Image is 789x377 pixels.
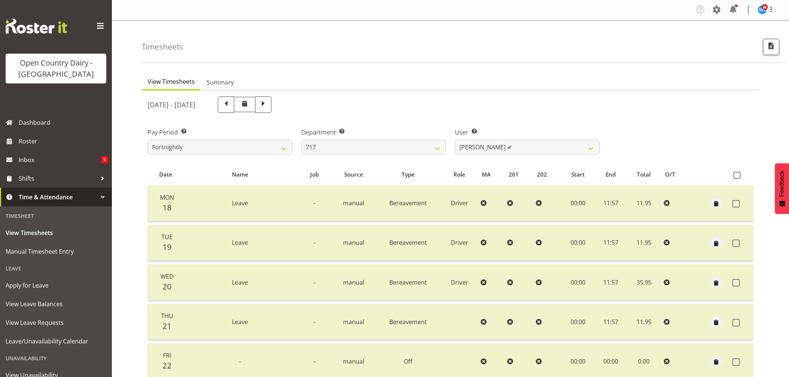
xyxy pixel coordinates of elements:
[148,128,292,137] label: Pay Period
[343,238,364,247] span: manual
[627,225,661,261] td: 11.95
[627,186,661,221] td: 11.95
[561,186,595,221] td: 00:00
[453,170,465,179] span: Role
[665,170,675,179] span: O/T
[163,202,172,213] span: 18
[402,170,415,179] span: Type
[2,261,110,276] div: Leave
[148,77,195,86] span: View Timesheets
[375,225,441,261] td: Bereavement
[537,170,547,179] span: 202
[314,199,315,207] span: -
[561,304,595,340] td: 00:00
[779,171,785,197] span: Feedback
[375,186,441,221] td: Bereavement
[19,173,97,184] span: Shifts
[163,351,171,359] span: Fri
[232,278,248,286] span: Leave
[343,357,364,365] span: manual
[163,281,172,292] span: 20
[595,225,627,261] td: 11:57
[159,170,172,179] span: Date
[2,242,110,261] a: Manual Timesheet Entry
[627,304,661,340] td: 11.95
[239,357,241,365] span: -
[2,313,110,332] a: View Leave Requests
[6,280,106,291] span: Apply for Leave
[2,208,110,224] div: Timesheet
[161,233,173,241] span: Tue
[6,317,106,328] span: View Leave Requests
[2,276,110,295] a: Apply for Leave
[232,238,248,247] span: Leave
[6,227,106,238] span: View Timesheets
[482,170,491,179] span: MA
[19,117,108,128] span: Dashboard
[595,304,627,340] td: 11:57
[343,278,364,286] span: manual
[758,5,767,14] img: steve-webb7510.jpg
[561,225,595,261] td: 00:00
[595,186,627,221] td: 11:57
[161,312,173,320] span: Thu
[314,238,315,247] span: -
[101,156,108,164] span: 5
[375,304,441,340] td: Bereavement
[627,264,661,300] td: 35.95
[310,170,319,179] span: Job
[314,357,315,365] span: -
[2,332,110,351] a: Leave/Unavailability Calendar
[455,128,600,137] label: User
[2,224,110,242] a: View Timesheets
[606,170,616,179] span: End
[6,336,106,347] span: Leave/Unavailability Calendar
[775,163,789,214] button: Feedback - Show survey
[163,242,172,252] span: 19
[571,170,585,179] span: Start
[595,264,627,300] td: 11:57
[451,278,468,286] span: Driver
[19,191,97,203] span: Time & Attendance
[375,264,441,300] td: Bereavement
[301,128,446,137] label: Department
[160,272,174,281] span: Wed
[451,199,468,207] span: Driver
[160,193,174,202] span: Mon
[6,298,106,310] span: View Leave Balances
[763,39,779,55] button: Export CSV
[163,321,172,331] span: 21
[314,318,315,326] span: -
[232,170,248,179] span: Name
[19,136,108,147] span: Roster
[314,278,315,286] span: -
[561,264,595,300] td: 00:00
[344,170,363,179] span: Source
[13,57,99,80] div: Open Country Dairy - [GEOGRAPHIC_DATA]
[637,170,651,179] span: Total
[19,154,101,165] span: Inbox
[232,318,248,326] span: Leave
[142,42,183,51] h4: Timesheets
[2,351,110,366] div: Unavailability
[207,78,234,87] span: Summary
[343,199,364,207] span: manual
[2,295,110,313] a: View Leave Balances
[451,238,468,247] span: Driver
[6,19,67,34] img: Rosterit website logo
[343,318,364,326] span: manual
[163,360,172,371] span: 22
[509,170,519,179] span: 201
[6,246,106,257] span: Manual Timesheet Entry
[148,101,195,109] h5: [DATE] - [DATE]
[232,199,248,207] span: Leave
